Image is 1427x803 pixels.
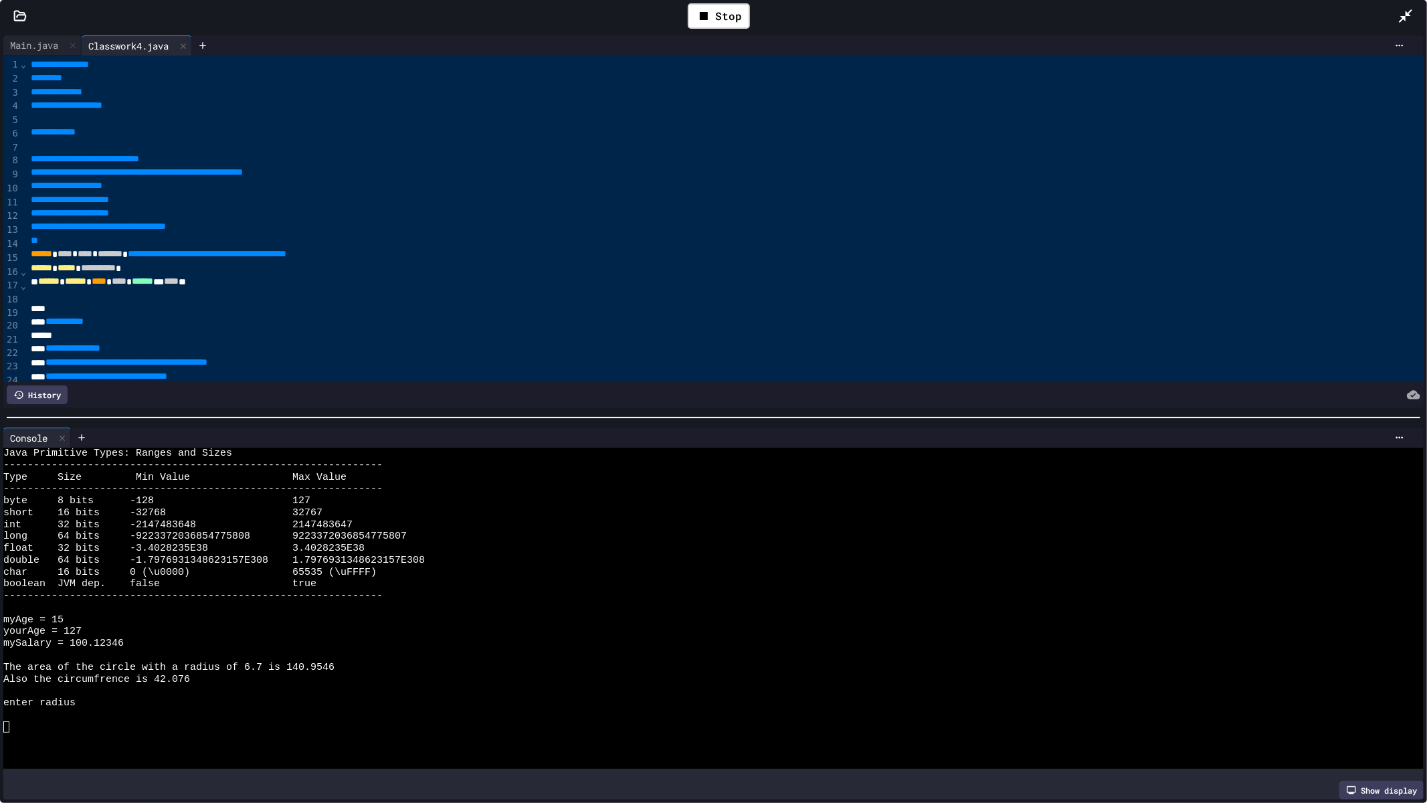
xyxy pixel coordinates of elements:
span: float 32 bits -3.4028235E38 3.4028235E38 [3,543,365,555]
div: Chat with us now!Close [5,5,92,85]
span: int 32 bits -2147483648 2147483647 [3,519,353,531]
span: boolean JVM dep. false true [3,578,316,590]
span: long 64 bits -9223372036854775808 9223372036854775807 [3,531,407,543]
span: Type Size Min Value Max Value [3,472,347,484]
span: --------------------------------------------------------------- [3,590,383,602]
span: double 64 bits -1.7976931348623157E308 1.7976931348623157E308 [3,555,425,567]
span: char 16 bits 0 (\u0000) 65535 (\uFFFF) [3,567,377,579]
span: --------------------------------------------------------------- [3,460,383,472]
span: The area of the circle with a radius of 6.7 is 140.9546 [3,662,335,674]
span: short 16 bits -32768 32767 [3,507,322,519]
span: --------------------------------------------------------------- [3,483,383,495]
span: byte 8 bits -128 127 [3,495,310,507]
